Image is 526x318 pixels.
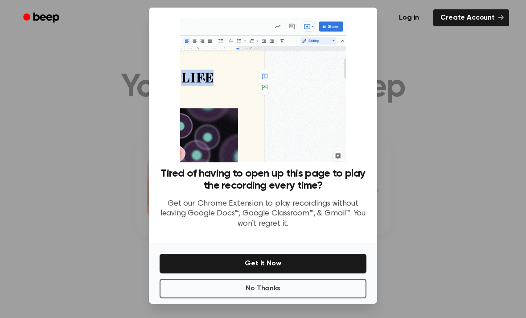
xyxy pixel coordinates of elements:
[160,168,366,192] h3: Tired of having to open up this page to play the recording every time?
[433,9,509,26] a: Create Account
[180,18,345,162] img: Beep extension in action
[160,199,366,229] p: Get our Chrome Extension to play recordings without leaving Google Docs™, Google Classroom™, & Gm...
[160,254,366,273] button: Get It Now
[160,279,366,298] button: No Thanks
[390,8,428,28] a: Log in
[17,9,67,27] a: Beep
